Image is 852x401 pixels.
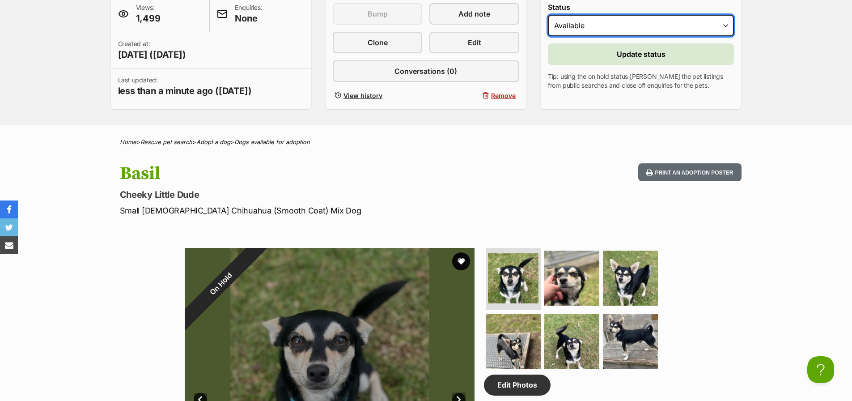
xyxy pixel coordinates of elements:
button: Print an adoption poster [638,163,741,182]
button: Bump [333,3,422,25]
a: Home [120,138,136,145]
a: Dogs available for adoption [234,138,310,145]
a: Rescue pet search [140,138,192,145]
span: less than a minute ago ([DATE]) [118,85,252,97]
p: Enquiries: [235,3,262,25]
span: Add note [458,9,490,19]
span: None [235,12,262,25]
a: View history [333,89,422,102]
h1: Basil [120,163,498,184]
img: Photo of Basil [603,314,658,369]
label: Status [548,3,734,11]
span: Bump [368,9,388,19]
a: Add note [429,3,519,25]
p: Created at: [118,39,186,61]
a: Edit Photos [484,375,551,395]
img: Photo of Basil [603,251,658,306]
p: Views: [136,3,161,25]
span: Clone [368,37,388,48]
button: favourite [452,252,470,270]
p: Cheeky Little Dude [120,188,498,201]
span: 1,499 [136,12,161,25]
a: Edit [429,32,519,53]
span: Edit [468,37,481,48]
span: Conversations (0) [394,66,457,77]
div: On Hold [164,227,277,341]
p: Tip: using the on hold status [PERSON_NAME] the pet listings from public searches and close off e... [548,72,734,90]
span: Remove [491,91,516,100]
span: Update status [617,49,665,60]
div: > > > [97,139,755,145]
a: Conversations (0) [333,60,519,82]
button: Update status [548,43,734,65]
p: Small [DEMOGRAPHIC_DATA] Chihuahua (Smooth Coat) Mix Dog [120,205,498,217]
span: [DATE] ([DATE]) [118,48,186,61]
img: Photo of Basil [544,251,599,306]
a: Clone [333,32,422,53]
img: Photo of Basil [544,314,599,369]
img: Photo of Basil [486,314,541,369]
iframe: Help Scout Beacon - Open [807,356,834,383]
a: Adopt a dog [196,138,230,145]
button: Remove [429,89,519,102]
p: Last updated: [118,76,252,97]
span: View history [343,91,382,100]
img: Photo of Basil [488,253,538,303]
